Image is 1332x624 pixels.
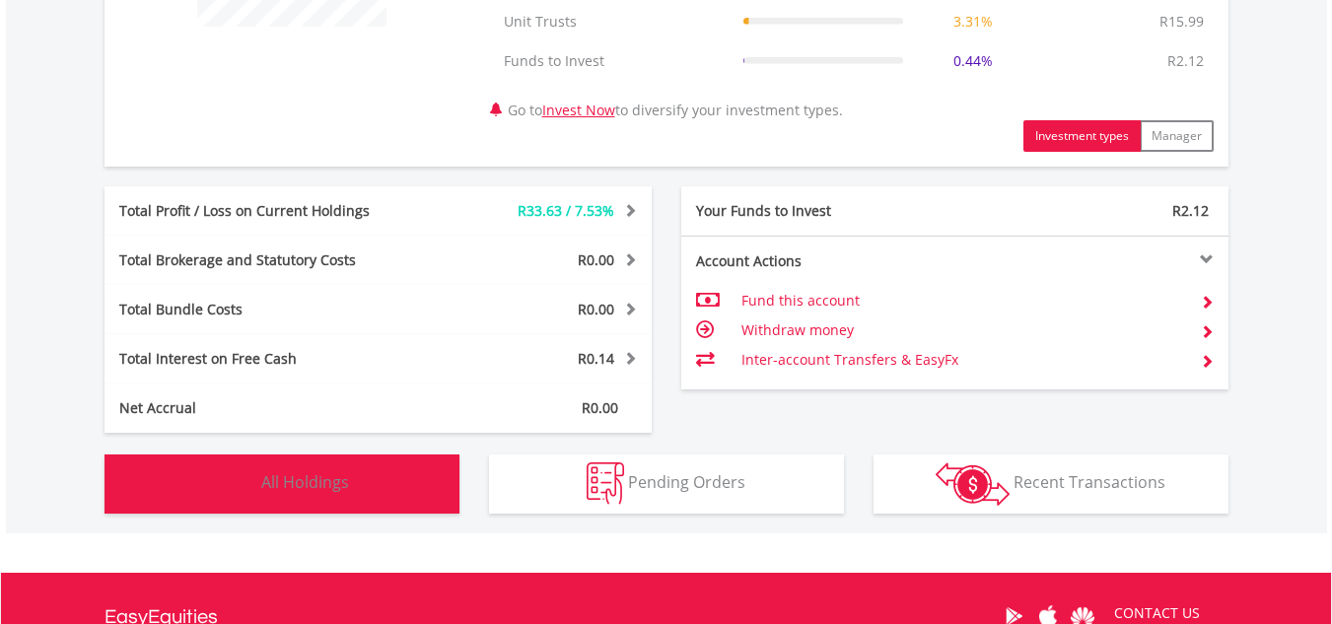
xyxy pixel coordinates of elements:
img: holdings-wht.png [215,462,257,505]
button: Pending Orders [489,454,844,514]
span: Recent Transactions [1014,471,1165,493]
div: Net Accrual [105,398,424,418]
div: Total Interest on Free Cash [105,349,424,369]
td: Unit Trusts [494,2,734,41]
button: Manager [1140,120,1214,152]
td: R2.12 [1157,41,1214,81]
td: Funds to Invest [494,41,734,81]
td: 3.31% [913,2,1033,41]
span: R0.00 [582,398,618,417]
div: Total Bundle Costs [105,300,424,319]
span: R33.63 / 7.53% [518,201,614,220]
td: Fund this account [741,286,1184,315]
td: Inter-account Transfers & EasyFx [741,345,1184,375]
button: All Holdings [105,454,459,514]
span: R0.00 [578,300,614,318]
span: All Holdings [261,471,349,493]
img: transactions-zar-wht.png [936,462,1010,506]
span: R0.00 [578,250,614,269]
div: Total Brokerage and Statutory Costs [105,250,424,270]
span: R0.14 [578,349,614,368]
div: Account Actions [681,251,955,271]
button: Investment types [1023,120,1141,152]
a: Invest Now [542,101,615,119]
span: R2.12 [1172,201,1209,220]
span: Pending Orders [628,471,745,493]
td: Withdraw money [741,315,1184,345]
img: pending_instructions-wht.png [587,462,624,505]
div: Your Funds to Invest [681,201,955,221]
button: Recent Transactions [874,454,1228,514]
td: 0.44% [913,41,1033,81]
div: Total Profit / Loss on Current Holdings [105,201,424,221]
td: R15.99 [1150,2,1214,41]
